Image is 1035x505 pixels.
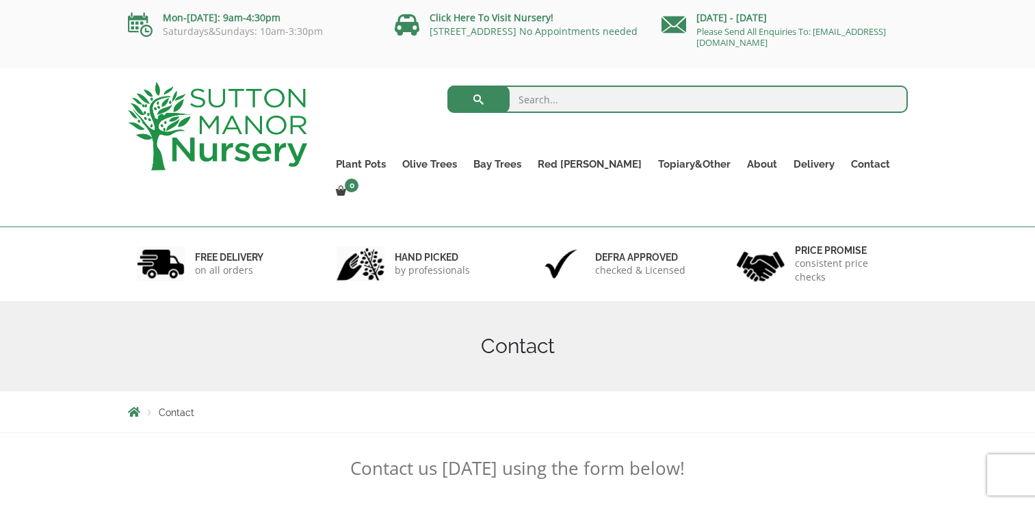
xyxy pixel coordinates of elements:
span: 0 [345,179,358,192]
p: checked & Licensed [595,263,685,277]
p: on all orders [195,263,263,277]
a: [STREET_ADDRESS] No Appointments needed [430,25,638,38]
p: Contact us [DATE] using the form below! [128,457,908,479]
p: by professionals [395,263,470,277]
a: Red [PERSON_NAME] [529,155,650,174]
p: Saturdays&Sundays: 10am-3:30pm [128,26,374,37]
p: consistent price checks [795,257,899,284]
span: Contact [159,407,194,418]
a: Olive Trees [394,155,465,174]
p: Mon-[DATE]: 9am-4:30pm [128,10,374,26]
img: 2.jpg [337,246,384,281]
a: Click Here To Visit Nursery! [430,11,553,24]
h1: Contact [128,334,908,359]
input: Search... [447,86,908,113]
h6: FREE DELIVERY [195,251,263,263]
a: Contact [843,155,898,174]
a: Please Send All Enquiries To: [EMAIL_ADDRESS][DOMAIN_NAME] [696,25,886,49]
a: Bay Trees [465,155,529,174]
a: Delivery [785,155,843,174]
h6: Price promise [795,244,899,257]
p: [DATE] - [DATE] [661,10,908,26]
a: About [739,155,785,174]
h6: Defra approved [595,251,685,263]
img: logo [128,82,307,170]
img: 1.jpg [137,246,185,281]
a: Plant Pots [328,155,394,174]
a: Topiary&Other [650,155,739,174]
img: 3.jpg [537,246,585,281]
h6: hand picked [395,251,470,263]
img: 4.jpg [737,243,785,285]
a: 0 [328,182,363,201]
nav: Breadcrumbs [128,406,908,417]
